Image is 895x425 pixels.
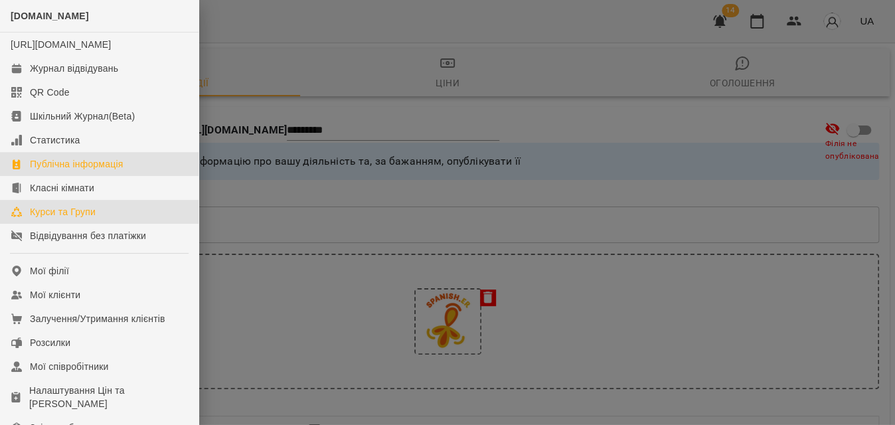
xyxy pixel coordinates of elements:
div: Налаштування Цін та [PERSON_NAME] [29,384,188,410]
div: Залучення/Утримання клієнтів [30,312,165,325]
a: [URL][DOMAIN_NAME] [11,39,111,50]
div: Класні кімнати [30,181,94,195]
div: Публічна інформація [30,157,123,171]
span: [DOMAIN_NAME] [11,11,89,21]
div: Розсилки [30,336,70,349]
div: QR Code [30,86,70,99]
div: Шкільний Журнал(Beta) [30,110,135,123]
div: Мої філії [30,264,69,278]
div: Журнал відвідувань [30,62,118,75]
div: Мої клієнти [30,288,80,301]
div: Мої співробітники [30,360,109,373]
div: Курси та Групи [30,205,96,218]
div: Відвідування без платіжки [30,229,146,242]
div: Статистика [30,133,80,147]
